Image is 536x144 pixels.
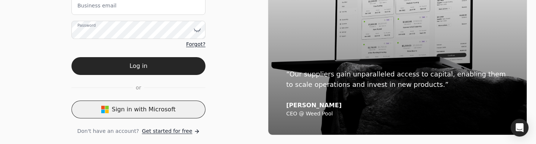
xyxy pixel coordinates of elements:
[77,23,96,29] label: Password
[142,127,200,135] a: Get started for free
[71,101,205,118] button: Sign in with Microsoft
[71,57,205,75] button: Log in
[286,102,509,109] div: [PERSON_NAME]
[77,127,139,135] span: Don't have an account?
[77,2,117,10] label: Business email
[186,40,205,48] a: Forgot?
[511,119,529,137] div: Open Intercom Messenger
[286,111,509,117] div: CEO @ Weed Pool
[142,127,192,135] span: Get started for free
[286,69,509,90] div: “Our suppliers gain unparalleled access to capital, enabling them to scale operations and invest ...
[136,84,141,92] span: or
